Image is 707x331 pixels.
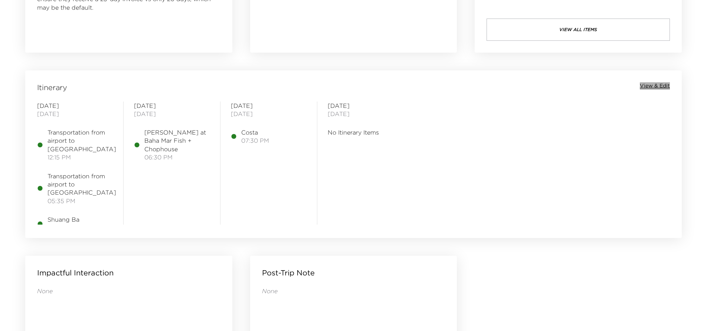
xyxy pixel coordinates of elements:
span: Costa [241,128,269,136]
span: 05:35 PM [48,197,116,205]
p: None [37,287,220,295]
span: [DATE] [134,102,210,110]
span: [DATE] [231,102,307,110]
p: Impactful Interaction [37,268,114,278]
span: Itinerary [37,82,67,93]
span: No Itinerary Items [328,128,403,136]
span: [DATE] [231,110,307,118]
span: Transportation from airport to [GEOGRAPHIC_DATA] [48,172,116,197]
span: Transportation from airport to [GEOGRAPHIC_DATA] [48,128,116,153]
p: None [262,287,445,295]
span: [DATE] [328,102,403,110]
button: View & Edit [640,82,670,90]
span: [DATE] [37,102,113,110]
span: 08:00 PM [48,224,79,232]
span: 12:15 PM [48,153,116,161]
button: view all items [487,19,670,41]
span: Shuang Ba [48,215,79,224]
p: Post-Trip Note [262,268,315,278]
span: 07:30 PM [241,136,269,145]
span: [PERSON_NAME] at Baha Mar Fish + Chophouse [144,128,210,153]
span: 06:30 PM [144,153,210,161]
span: [DATE] [328,110,403,118]
span: [DATE] [134,110,210,118]
span: [DATE] [37,110,113,118]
